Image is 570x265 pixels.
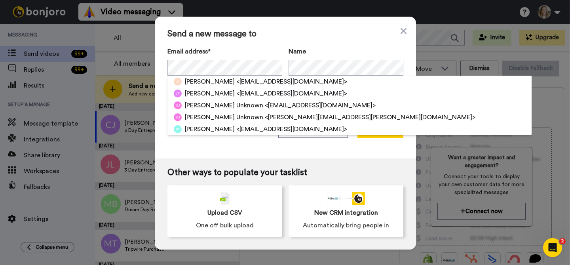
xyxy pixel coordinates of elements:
img: jm.png [174,125,182,133]
span: [PERSON_NAME] [185,124,235,134]
div: animation [327,192,365,205]
span: 2 [559,238,566,244]
iframe: Intercom live chat [543,238,562,257]
span: [PERSON_NAME] Unknown [185,101,263,110]
img: csv-grey.png [220,192,230,205]
span: [PERSON_NAME] [185,77,235,86]
span: One off bulk upload [196,221,254,230]
img: js.png [174,78,182,86]
span: Upload CSV [207,208,242,217]
span: <[EMAIL_ADDRESS][DOMAIN_NAME]> [236,77,347,86]
span: [PERSON_NAME] Unknown [185,112,263,122]
span: <[EMAIL_ADDRESS][DOMAIN_NAME]> [236,124,347,134]
span: [PERSON_NAME] [185,89,235,98]
span: Automatically bring people in [303,221,389,230]
img: jp.png [174,90,182,97]
span: Other ways to populate your tasklist [167,168,403,177]
span: <[EMAIL_ADDRESS][DOMAIN_NAME]> [265,101,376,110]
span: Send a new message to [167,29,403,39]
img: ju.png [174,101,182,109]
span: <[PERSON_NAME][EMAIL_ADDRESS][PERSON_NAME][DOMAIN_NAME]> [265,112,475,122]
label: Email address* [167,47,282,56]
span: <[EMAIL_ADDRESS][DOMAIN_NAME]> [236,89,347,98]
img: ju.png [174,113,182,121]
span: Name [289,47,306,56]
span: New CRM integration [314,208,378,217]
